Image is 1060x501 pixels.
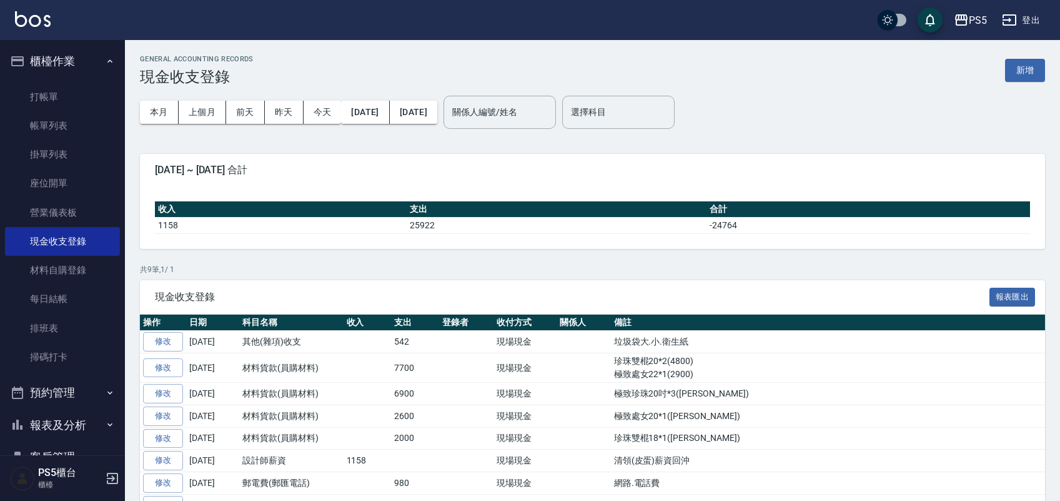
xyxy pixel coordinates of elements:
[5,314,120,343] a: 排班表
[391,383,439,405] td: 6900
[5,441,120,473] button: 客戶管理
[5,198,120,227] a: 營業儀表板
[239,353,344,383] td: 材料貨款(員購材料)
[5,45,120,78] button: 櫃檯作業
[143,473,183,493] a: 修改
[493,405,557,427] td: 現場現金
[611,353,1045,383] td: 珍珠雙棍20*2(4800) 極致處女22*1(2900)
[140,264,1045,275] p: 共 9 筆, 1 / 1
[38,467,102,479] h5: PS5櫃台
[344,315,392,331] th: 收入
[143,407,183,426] a: 修改
[239,315,344,331] th: 科目名稱
[140,55,254,63] h2: GENERAL ACCOUNTING RECORDS
[611,450,1045,472] td: 清領(皮蛋)薪資回沖
[186,405,239,427] td: [DATE]
[557,315,611,331] th: 關係人
[5,140,120,169] a: 掛單列表
[140,68,254,86] h3: 現金收支登錄
[186,383,239,405] td: [DATE]
[186,315,239,331] th: 日期
[949,8,992,33] button: PS5
[5,169,120,198] a: 座位開單
[15,11,51,27] img: Logo
[304,101,342,124] button: 今天
[226,101,265,124] button: 前天
[239,383,344,405] td: 材料貨款(員購材料)
[391,315,439,331] th: 支出
[186,472,239,495] td: [DATE]
[611,331,1045,353] td: 垃圾袋大.小.衛生紙
[143,358,183,378] a: 修改
[239,472,344,495] td: 郵電費(郵匯電話)
[969,13,987,28] div: PS5
[140,315,186,331] th: 操作
[265,101,304,124] button: 昨天
[706,201,1030,218] th: 合計
[493,450,557,472] td: 現場現金
[186,331,239,353] td: [DATE]
[5,83,120,111] a: 打帳單
[493,472,557,495] td: 現場現金
[5,343,120,372] a: 掃碼打卡
[5,111,120,140] a: 帳單列表
[391,405,439,427] td: 2600
[239,331,344,353] td: 其他(雜項)收支
[38,479,102,490] p: 櫃檯
[143,332,183,352] a: 修改
[611,472,1045,495] td: 網路.電話費
[5,377,120,409] button: 預約管理
[918,8,943,33] button: save
[1005,59,1045,82] button: 新增
[439,315,493,331] th: 登錄者
[155,217,407,233] td: 1158
[989,288,1036,307] button: 報表匯出
[239,450,344,472] td: 設計師薪資
[10,466,35,491] img: Person
[493,315,557,331] th: 收付方式
[407,201,706,218] th: 支出
[140,101,179,124] button: 本月
[493,427,557,450] td: 現場現金
[390,101,437,124] button: [DATE]
[391,472,439,495] td: 980
[5,227,120,256] a: 現金收支登錄
[493,331,557,353] td: 現場現金
[611,383,1045,405] td: 極致珍珠20吋*3([PERSON_NAME])
[186,427,239,450] td: [DATE]
[143,384,183,403] a: 修改
[186,450,239,472] td: [DATE]
[391,331,439,353] td: 542
[5,285,120,313] a: 每日結帳
[391,427,439,450] td: 2000
[1005,64,1045,76] a: 新增
[239,405,344,427] td: 材料貨款(員購材料)
[5,409,120,442] button: 報表及分析
[155,291,989,303] span: 現金收支登錄
[239,427,344,450] td: 材料貨款(員購材料)
[143,429,183,448] a: 修改
[611,427,1045,450] td: 珍珠雙棍18*1([PERSON_NAME])
[391,353,439,383] td: 7700
[341,101,389,124] button: [DATE]
[344,450,392,472] td: 1158
[407,217,706,233] td: 25922
[493,353,557,383] td: 現場現金
[155,201,407,218] th: 收入
[611,315,1045,331] th: 備註
[611,405,1045,427] td: 極致處女20*1([PERSON_NAME])
[143,451,183,470] a: 修改
[5,256,120,285] a: 材料自購登錄
[155,164,1030,176] span: [DATE] ~ [DATE] 合計
[706,217,1030,233] td: -24764
[186,353,239,383] td: [DATE]
[493,383,557,405] td: 現場現金
[989,290,1036,302] a: 報表匯出
[997,9,1045,32] button: 登出
[179,101,226,124] button: 上個月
